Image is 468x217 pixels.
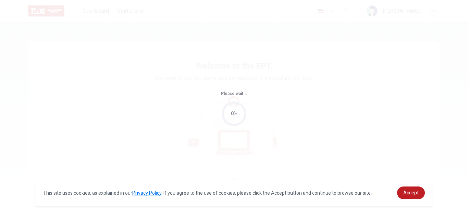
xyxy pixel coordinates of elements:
[403,190,419,195] span: Accept
[221,91,247,96] span: Please wait...
[35,180,433,206] div: cookieconsent
[231,110,237,118] div: 0%
[43,190,372,196] span: This site uses cookies, as explained in our . If you agree to the use of cookies, please click th...
[132,190,161,196] a: Privacy Policy
[397,186,425,199] a: dismiss cookie message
